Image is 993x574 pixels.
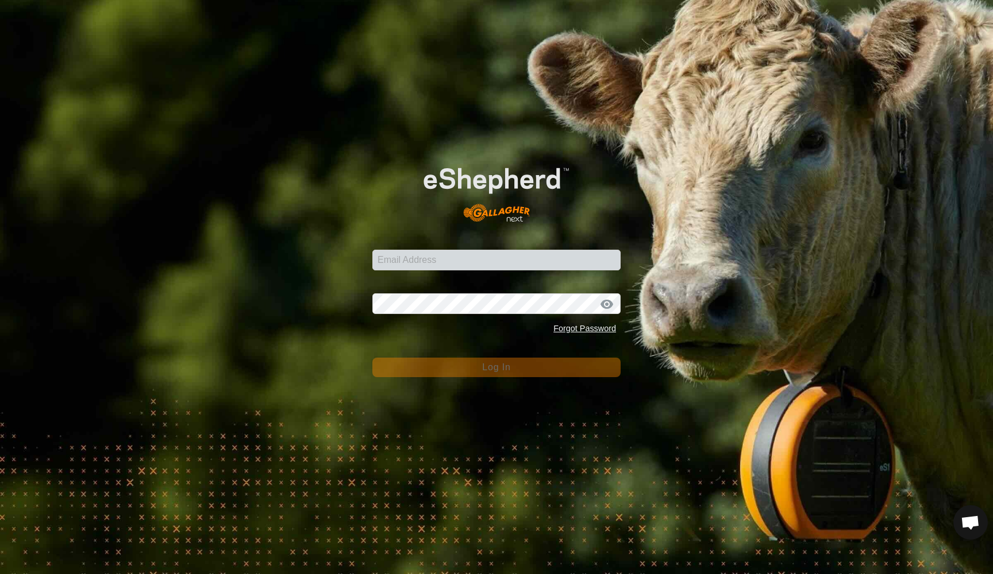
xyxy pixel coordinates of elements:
[397,147,596,231] img: E-shepherd Logo
[372,358,621,377] button: Log In
[553,324,616,333] a: Forgot Password
[482,362,510,372] span: Log In
[953,505,988,540] div: Open chat
[372,250,621,270] input: Email Address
